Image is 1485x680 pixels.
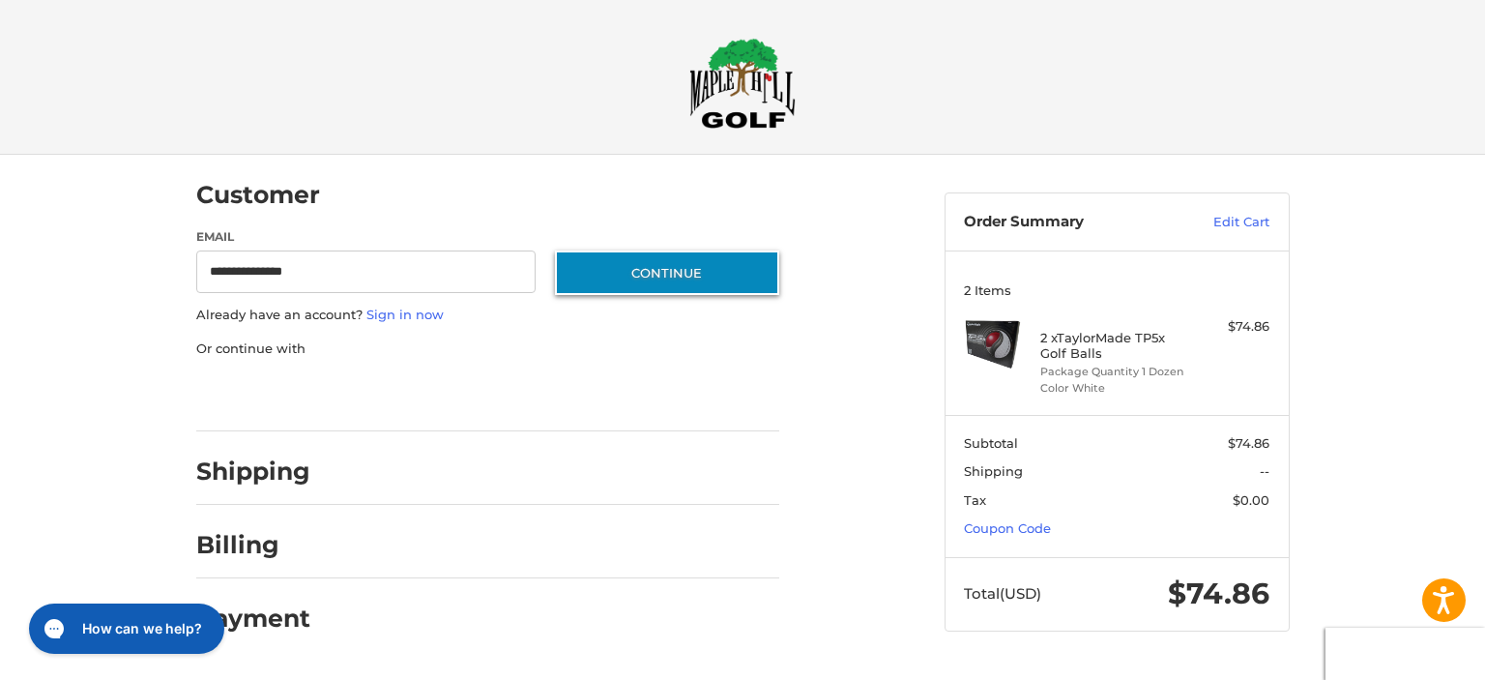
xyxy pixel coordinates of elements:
h3: Order Summary [964,213,1172,232]
li: Color White [1040,380,1188,397]
a: Edit Cart [1172,213,1269,232]
iframe: Gorgias live chat messenger [19,597,229,661]
h2: Payment [196,604,310,634]
span: Total (USD) [964,584,1041,603]
span: Shipping [964,463,1023,479]
a: Coupon Code [964,520,1051,536]
span: Subtotal [964,435,1018,451]
p: Already have an account? [196,306,779,325]
p: Or continue with [196,340,779,359]
iframe: PayPal-paypal [189,377,335,412]
h4: 2 x TaylorMade TP5x Golf Balls [1040,330,1188,362]
iframe: PayPal-venmo [517,377,662,412]
span: $0.00 [1233,492,1269,508]
button: Continue [555,251,779,295]
h2: Customer [196,180,320,210]
img: Maple Hill Golf [689,38,796,129]
a: Sign in now [366,307,444,322]
h3: 2 Items [964,282,1269,298]
span: $74.86 [1228,435,1269,451]
h2: Shipping [196,457,310,487]
li: Package Quantity 1 Dozen [1040,364,1188,380]
span: $74.86 [1168,576,1269,611]
span: Tax [964,492,986,508]
iframe: PayPal-paylater [354,377,499,412]
h2: Billing [196,530,309,560]
span: -- [1260,463,1269,479]
label: Email [196,228,537,246]
div: $74.86 [1193,317,1269,337]
iframe: Google Customer Reviews [1325,628,1485,680]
